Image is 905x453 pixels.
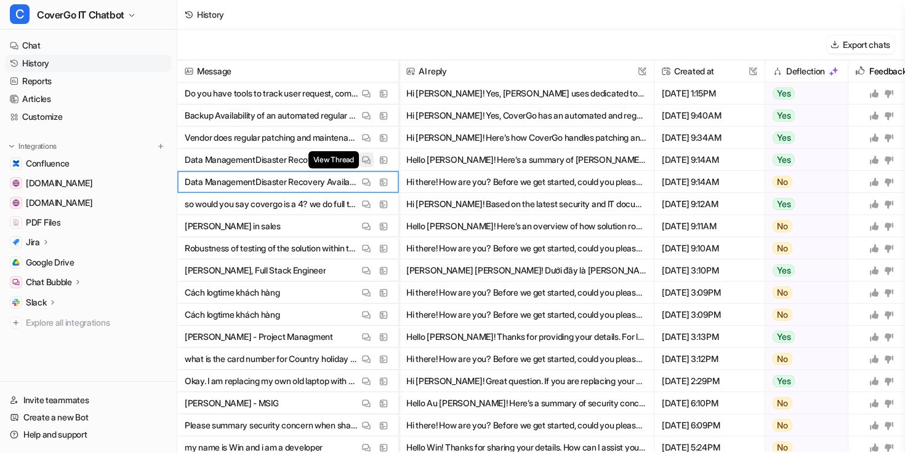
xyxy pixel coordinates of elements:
span: [DATE] 3:13PM [659,326,760,348]
span: [DATE] 6:10PM [659,392,760,414]
img: menu_add.svg [156,142,165,151]
p: Integrations [18,141,57,151]
button: Hi there! How are you? Before we get started, could you please tell me your name (First Name + La... [406,414,646,436]
p: so would you say covergo is a 4? we do full testing? [185,193,359,215]
span: Yes [773,375,795,387]
button: Hello [PERSON_NAME]! Here’s a summary of [PERSON_NAME]’s Data Management and Disaster Recovery pr... [406,149,646,171]
button: No [765,215,841,237]
button: No [765,171,841,193]
button: Yes [765,259,841,282]
p: Backup Availability of an automated regular backup process [185,104,359,127]
span: [DATE] 3:09PM [659,304,760,326]
button: View Thread [359,152,374,167]
span: [DOMAIN_NAME] [26,197,92,209]
p: [PERSON_NAME] - Project Managment [185,326,333,348]
span: View Thread [308,151,359,168]
span: Yes [773,87,795,100]
span: Message [182,60,393,82]
span: [DATE] 3:09PM [659,282,760,304]
a: Help and support [5,426,172,443]
a: Chat [5,37,172,54]
img: community.atlassian.com [12,199,20,207]
img: support.atlassian.com [12,179,20,187]
span: Explore all integrations [26,313,167,333]
span: No [773,176,792,188]
a: Explore all integrations [5,314,172,331]
a: Customize [5,108,172,125]
span: Yes [773,154,795,166]
a: PDF FilesPDF Files [5,214,172,231]
img: Slack [12,299,20,306]
div: History [197,8,224,21]
button: Yes [765,149,841,171]
a: Reports [5,73,172,90]
button: Hi [PERSON_NAME]! Based on the latest security and IT documentation, CoverGo does qualify as a "4... [406,193,646,215]
p: Data ManagementDisaster Recovery Availability of an offsite DR region? Regular DR Testing/Simulat... [185,149,359,171]
span: C [10,4,30,24]
button: Yes [765,193,841,215]
span: [DATE] 9:12AM [659,193,760,215]
p: Slack [26,296,47,309]
span: No [773,309,792,321]
a: ConfluenceConfluence [5,155,172,172]
button: Yes [765,104,841,127]
button: Hi [PERSON_NAME]! Yes, [PERSON_NAME] uses dedicated tools to track user requests, complaints, and... [406,82,646,104]
span: No [773,353,792,365]
p: Vendor does regular patching and maintenance Patch frequency? Rollback plans? [185,127,359,149]
span: CoverGo IT Chatbot [37,6,124,23]
span: No [773,220,792,232]
img: explore all integrations [10,317,22,329]
a: community.atlassian.com[DOMAIN_NAME] [5,194,172,211]
span: Yes [773,109,795,122]
p: [PERSON_NAME] - MSIG [185,392,278,414]
span: Yes [773,264,795,277]
p: what is the card number for Country holiday to fill in tempo [185,348,359,370]
button: Yes [765,370,841,392]
span: [DATE] 3:10PM [659,259,760,282]
h2: Deflection [786,60,825,82]
p: Data ManagementDisaster Recovery Availability of an offsite DR region? Regular DR Testing/Simulat... [185,171,359,193]
button: Hello Au [PERSON_NAME]! Here’s a summary of security concerns when sharing your screen during mee... [406,392,646,414]
a: Articles [5,90,172,108]
span: [DATE] 9:40AM [659,104,760,127]
span: [DATE] 9:14AM [659,171,760,193]
button: Integrations [5,140,60,152]
span: AI reply [404,60,649,82]
button: Hi [PERSON_NAME]! Yes, CoverGo has an automated and regular backup process in place. - All data s... [406,104,646,127]
a: Google DriveGoogle Drive [5,254,172,271]
a: support.atlassian.com[DOMAIN_NAME] [5,175,172,192]
a: History [5,55,172,72]
button: No [765,348,841,370]
button: Hello [PERSON_NAME]! Thanks for providing your details. For logging a "Country Holiday" in Tempo,... [406,326,646,348]
button: Hi there! How are you? Before we get started, could you please tell me your name (First Name + La... [406,171,646,193]
p: Chat Bubble [26,276,72,288]
span: [DATE] 6:09PM [659,414,760,436]
button: Export chats [827,36,895,53]
span: Created at [659,60,760,82]
span: Yes [773,198,795,210]
p: [PERSON_NAME], Full Stack Engineer [185,259,326,282]
span: [DATE] 9:10AM [659,237,760,259]
span: [DATE] 2:29PM [659,370,760,392]
span: No [773,286,792,299]
button: Yes [765,127,841,149]
p: Do you have tools to track user request, complains and suggestions? [185,82,359,104]
span: No [773,242,792,254]
span: Google Drive [26,256,74,269]
span: [DATE] 9:14AM [659,149,760,171]
button: Hi [PERSON_NAME]! Great question. If you are replacing your personal laptop with a company-owned ... [406,370,646,392]
button: Yes [765,326,841,348]
button: Hello [PERSON_NAME]! Here’s an overview of how solution robustness and testing are managed at Cov... [406,215,646,237]
img: Chat Bubble [12,278,20,286]
img: Google Drive [12,259,20,266]
button: No [765,392,841,414]
span: [DATE] 3:12PM [659,348,760,370]
button: Yes [765,82,841,104]
span: Confluence [26,157,70,170]
button: No [765,414,841,436]
p: [PERSON_NAME] in sales [185,215,281,237]
button: Hi there! How are you? Before we get started, could you please tell me your name (First Name + La... [406,304,646,326]
p: Cách logtime khách hàng [185,304,280,326]
a: Invite teammates [5,392,172,409]
button: Hi there! How are you? Before we get started, could you please tell me your name (First Name + La... [406,348,646,370]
